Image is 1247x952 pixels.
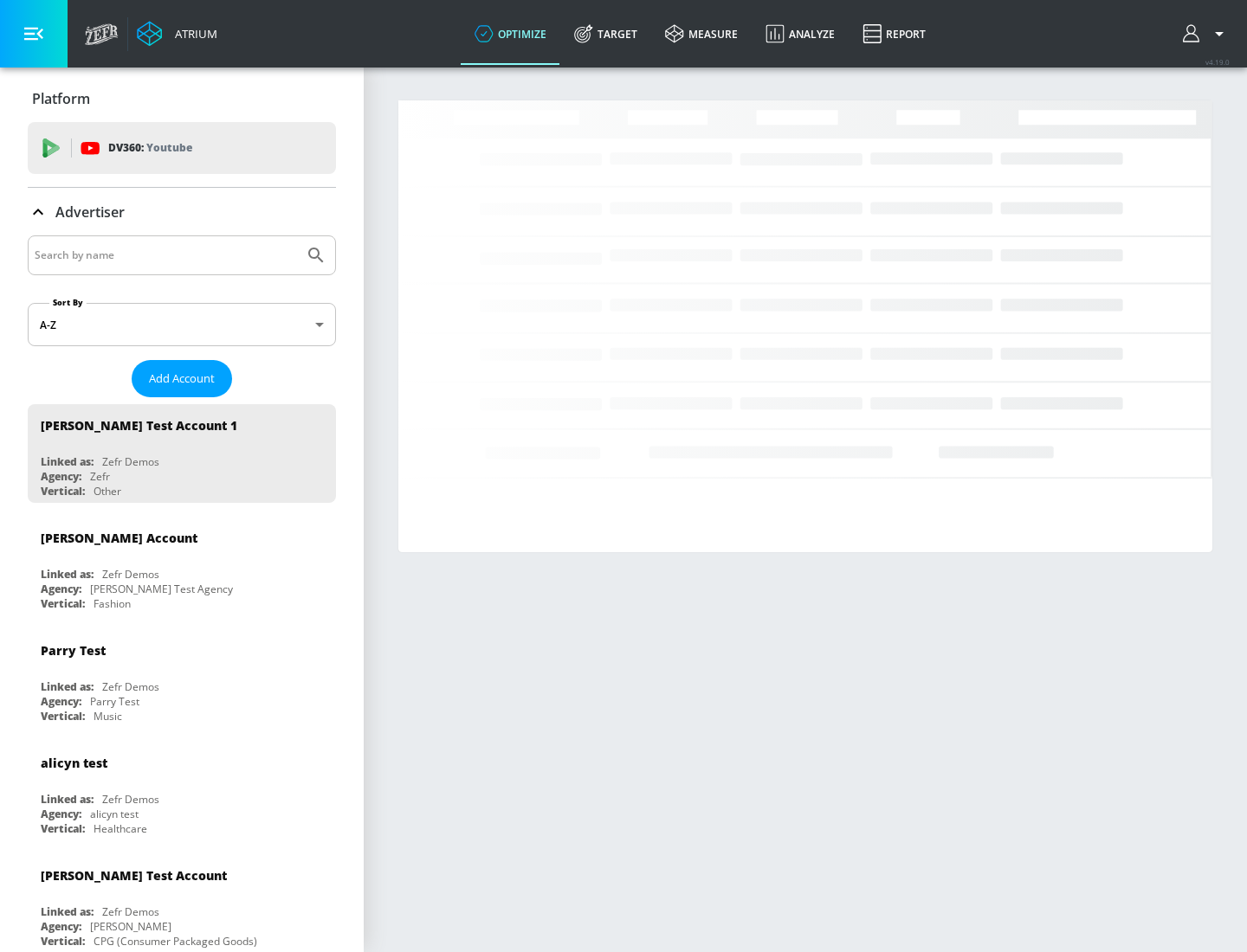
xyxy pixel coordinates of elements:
div: Parry TestLinked as:Zefr DemosAgency:Parry TestVertical:Music [28,629,336,728]
label: Sort By [49,297,87,308]
div: [PERSON_NAME] AccountLinked as:Zefr DemosAgency:[PERSON_NAME] Test AgencyVertical:Fashion [28,517,336,615]
a: Report [849,3,940,65]
a: measure [651,3,752,65]
div: CPG (Consumer Packaged Goods) [94,934,257,949]
a: Target [560,3,651,65]
div: Music [94,709,122,724]
p: Platform [32,89,90,108]
div: [PERSON_NAME] Test Account [41,867,227,884]
div: Agency: [41,807,81,821]
div: Vertical: [41,821,85,836]
div: [PERSON_NAME] [90,919,171,934]
div: alicyn testLinked as:Zefr DemosAgency:alicyn testVertical:Healthcare [28,742,336,840]
div: Healthcare [94,821,147,836]
div: Linked as: [41,679,94,694]
span: v 4.19.0 [1205,57,1230,67]
div: alicyn test [41,755,107,771]
div: Zefr [90,469,110,484]
div: Vertical: [41,596,85,611]
div: Other [94,484,121,499]
div: [PERSON_NAME] Account [41,530,197,546]
div: Agency: [41,582,81,596]
div: Zefr Demos [102,679,159,694]
div: Vertical: [41,934,85,949]
div: Zefr Demos [102,904,159,919]
div: [PERSON_NAME] Test Agency [90,582,233,596]
a: Analyze [752,3,849,65]
div: Platform [28,74,336,123]
div: [PERSON_NAME] Test Account 1 [41,417,237,434]
input: Search by name [35,244,297,267]
button: Add Account [132,360,232,397]
div: Advertiser [28,188,336,236]
p: Youtube [146,138,192,157]
a: optimize [461,3,560,65]
a: Atrium [137,21,217,47]
div: Linked as: [41,904,94,919]
p: DV360: [108,138,192,158]
div: Fashion [94,596,131,611]
div: Linked as: [41,792,94,807]
div: Linked as: [41,454,94,469]
span: Add Account [149,369,215,389]
div: Zefr Demos [102,454,159,469]
div: Parry Test [90,694,139,709]
div: A-Z [28,303,336,346]
div: Parry Test [41,642,106,659]
div: Linked as: [41,567,94,582]
div: [PERSON_NAME] Test Account 1Linked as:Zefr DemosAgency:ZefrVertical:Other [28,404,336,503]
div: Agency: [41,919,81,934]
p: Advertiser [55,203,125,222]
div: alicyn test [90,807,139,821]
div: Vertical: [41,709,85,724]
div: Agency: [41,469,81,484]
div: Atrium [168,26,217,42]
div: Zefr Demos [102,792,159,807]
div: DV360: Youtube [28,122,336,174]
div: Vertical: [41,484,85,499]
div: Zefr Demos [102,567,159,582]
div: Agency: [41,694,81,709]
